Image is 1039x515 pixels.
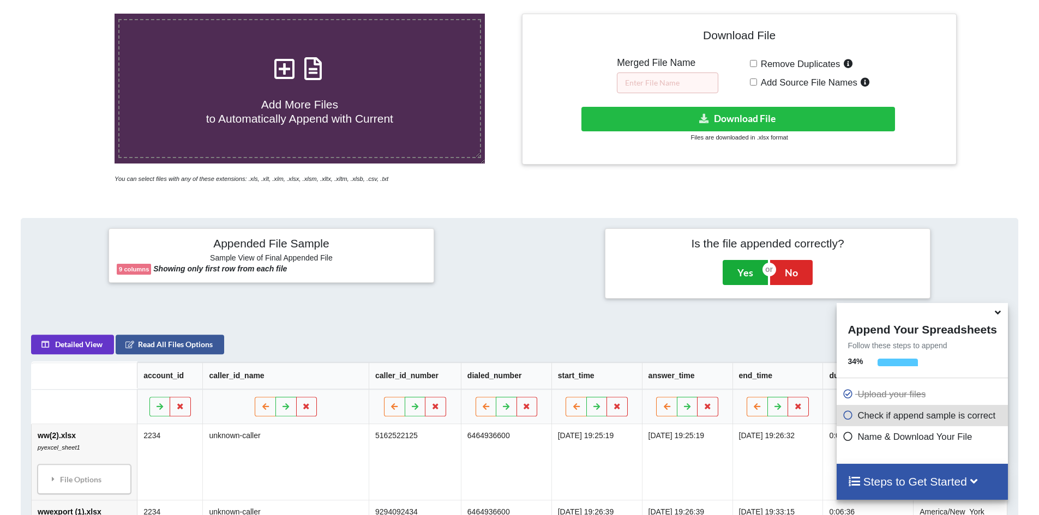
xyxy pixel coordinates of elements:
td: [DATE] 19:25:19 [551,424,642,500]
td: ww(2).xlsx [32,424,137,500]
td: 2234 [137,424,203,500]
span: Add Source File Names [757,77,857,88]
th: caller_id_name [203,362,369,389]
h4: Steps to Get Started [848,475,996,488]
th: account_id [137,362,203,389]
h4: Is the file appended correctly? [613,237,922,250]
button: Yes [723,260,768,285]
button: Download File [581,107,895,131]
b: 9 columns [119,266,149,272]
p: Follow these steps to append [837,340,1007,351]
input: Enter File Name [617,72,718,93]
p: Upload your files [842,387,1005,401]
p: Check if append sample is correct [842,409,1005,422]
h4: Append Your Spreadsheets [837,320,1007,336]
h5: Merged File Name [617,57,718,69]
h4: Appended File Sample [117,237,426,252]
th: answer_time [642,362,732,389]
td: 5162522125 [369,424,461,500]
h6: Sample View of Final Appended File [117,253,426,264]
th: dialed_number [461,362,551,389]
i: pyexcel_sheet1 [38,444,80,451]
button: Detailed View [31,335,114,354]
span: Remove Duplicates [757,59,840,69]
th: duration [823,362,914,389]
th: caller_id_number [369,362,461,389]
td: 0:01:13 [823,424,914,500]
i: You can select files with any of these extensions: .xls, .xlt, .xlm, .xlsx, .xlsm, .xltx, .xltm, ... [115,175,388,182]
button: Read All Files Options [116,335,224,354]
h4: Download File [530,22,948,53]
b: 34 % [848,357,863,366]
small: Files are downloaded in .xlsx format [690,134,788,141]
td: unknown-caller [203,424,369,500]
span: Add More Files to Automatically Append with Current [206,98,393,124]
td: [DATE] 19:26:32 [732,424,823,500]
div: File Options [41,468,128,490]
p: Name & Download Your File [842,430,1005,444]
td: 6464936600 [461,424,551,500]
button: No [770,260,813,285]
th: end_time [732,362,823,389]
th: start_time [551,362,642,389]
b: Showing only first row from each file [153,264,287,273]
td: [DATE] 19:25:19 [642,424,732,500]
